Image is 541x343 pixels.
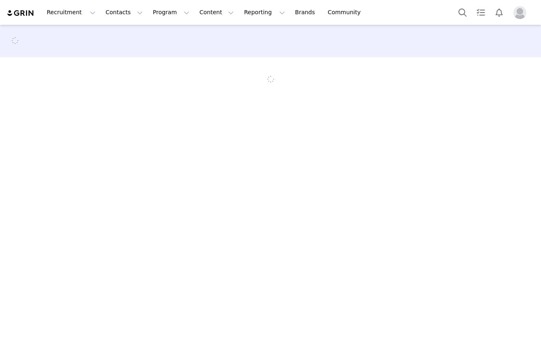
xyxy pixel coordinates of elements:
[290,3,322,22] a: Brands
[239,3,289,22] button: Reporting
[101,3,148,22] button: Contacts
[472,3,490,22] a: Tasks
[490,3,508,22] button: Notifications
[195,3,239,22] button: Content
[7,9,35,17] img: grin logo
[513,6,526,19] img: placeholder-profile.jpg
[508,6,534,19] button: Profile
[454,3,471,22] button: Search
[323,3,369,22] a: Community
[42,3,100,22] button: Recruitment
[148,3,194,22] button: Program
